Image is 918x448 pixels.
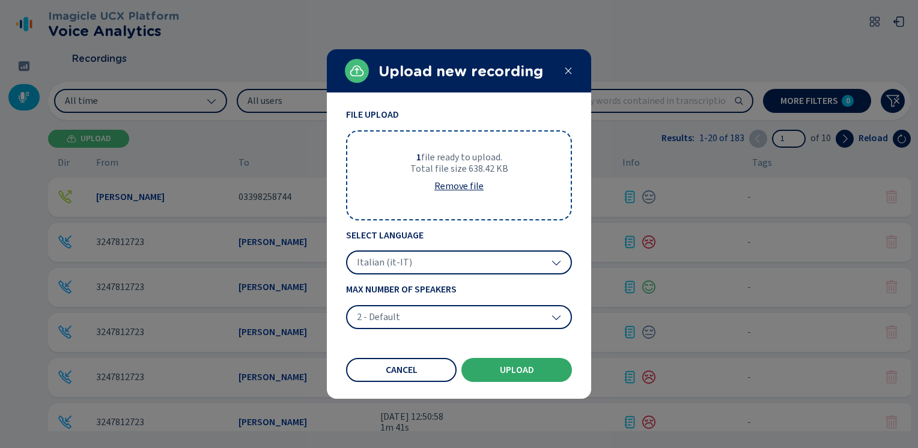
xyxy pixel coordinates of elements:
button: Upload [461,358,572,382]
span: Italian (it-IT) [357,256,412,268]
span: Remove file [434,181,484,191]
h2: Upload new recording [378,63,554,80]
svg: chevron-down [552,312,561,322]
span: 2 - Default [357,311,400,323]
span: Max Number of Speakers [346,284,572,295]
svg: close [564,66,573,76]
button: Cancel [346,358,457,382]
button: Remove file [425,174,493,198]
svg: chevron-down [552,258,561,267]
span: Upload [500,365,534,375]
span: Cancel [386,365,418,375]
span: Select Language [346,230,572,241]
span: File Upload [346,109,572,120]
